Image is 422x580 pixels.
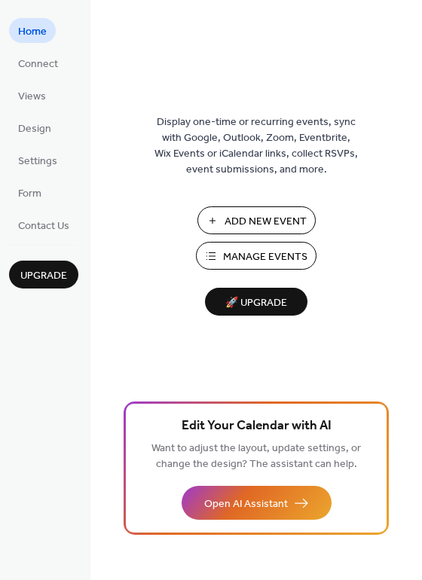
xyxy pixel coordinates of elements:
[205,288,307,316] button: 🚀 Upgrade
[9,261,78,288] button: Upgrade
[18,24,47,40] span: Home
[9,18,56,43] a: Home
[196,242,316,270] button: Manage Events
[223,249,307,265] span: Manage Events
[18,121,51,137] span: Design
[225,214,307,230] span: Add New Event
[197,206,316,234] button: Add New Event
[151,438,361,475] span: Want to adjust the layout, update settings, or change the design? The assistant can help.
[18,89,46,105] span: Views
[18,186,41,202] span: Form
[9,212,78,237] a: Contact Us
[214,293,298,313] span: 🚀 Upgrade
[9,148,66,172] a: Settings
[204,496,288,512] span: Open AI Assistant
[182,486,332,520] button: Open AI Assistant
[18,154,57,169] span: Settings
[9,180,50,205] a: Form
[9,50,67,75] a: Connect
[154,114,358,178] span: Display one-time or recurring events, sync with Google, Outlook, Zoom, Eventbrite, Wix Events or ...
[20,268,67,284] span: Upgrade
[9,115,60,140] a: Design
[18,218,69,234] span: Contact Us
[18,56,58,72] span: Connect
[9,83,55,108] a: Views
[182,416,332,437] span: Edit Your Calendar with AI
